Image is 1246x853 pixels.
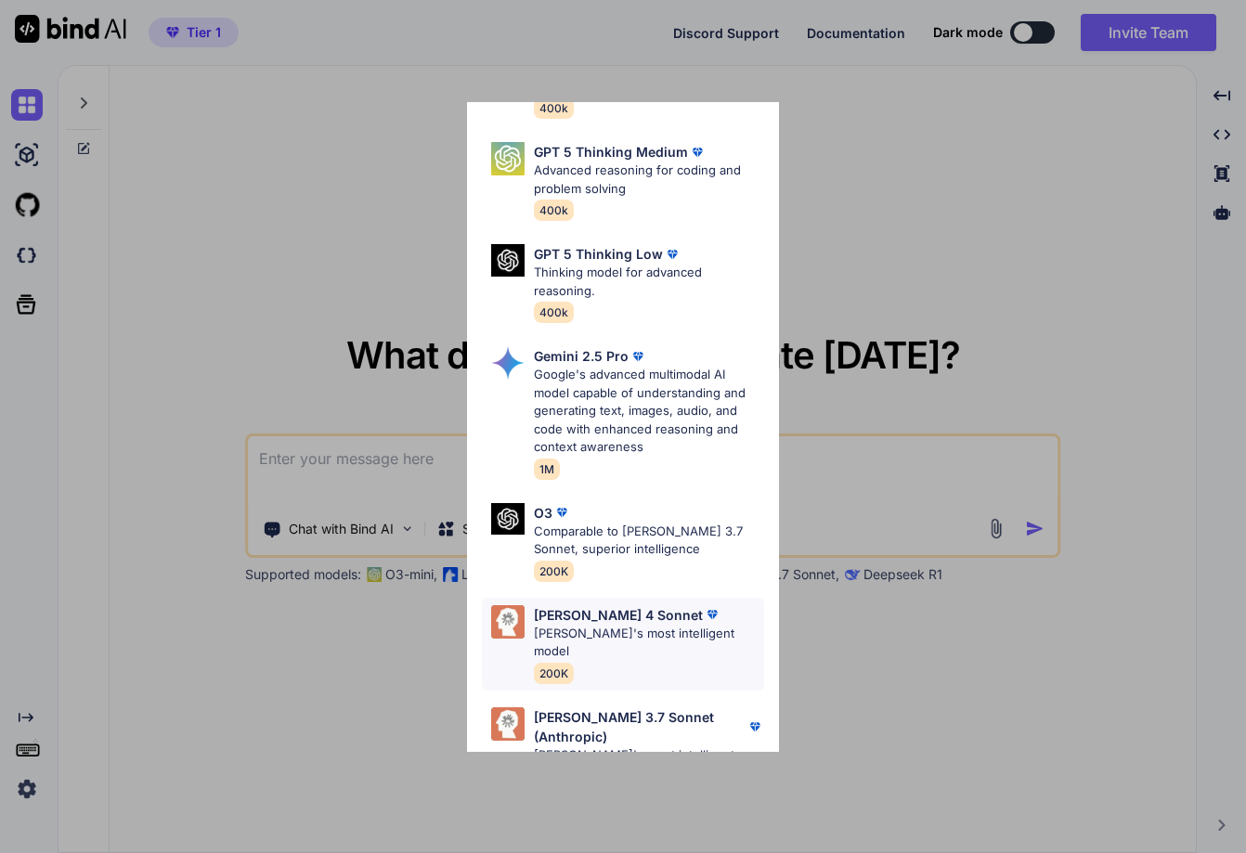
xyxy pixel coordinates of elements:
span: 200K [534,663,574,684]
img: Pick Models [491,707,525,741]
img: Pick Models [491,346,525,380]
img: Pick Models [491,605,525,639]
p: [PERSON_NAME]'s most intelligent model [534,746,764,782]
span: 1M [534,459,560,480]
p: Thinking model for advanced reasoning. [534,264,764,300]
p: Advanced reasoning for coding and problem solving [534,162,764,198]
img: premium [552,503,571,522]
p: Comparable to [PERSON_NAME] 3.7 Sonnet, superior intelligence [534,523,764,559]
span: 200K [534,561,574,582]
img: premium [746,717,764,736]
p: Gemini 2.5 Pro [534,346,629,366]
p: GPT 5 Thinking Low [534,244,663,264]
img: premium [688,143,707,162]
img: premium [703,605,721,624]
img: Pick Models [491,244,525,277]
p: GPT 5 Thinking Medium [534,142,688,162]
p: O3 [534,503,552,523]
p: Google's advanced multimodal AI model capable of understanding and generating text, images, audio... [534,366,764,457]
span: 400k [534,302,574,323]
p: [PERSON_NAME]'s most intelligent model [534,625,764,661]
span: 400k [534,97,574,119]
span: 400k [534,200,574,221]
img: premium [629,347,647,366]
p: [PERSON_NAME] 3.7 Sonnet (Anthropic) [534,707,746,746]
img: Pick Models [491,142,525,175]
img: premium [663,245,681,264]
p: [PERSON_NAME] 4 Sonnet [534,605,703,625]
img: Pick Models [491,503,525,536]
